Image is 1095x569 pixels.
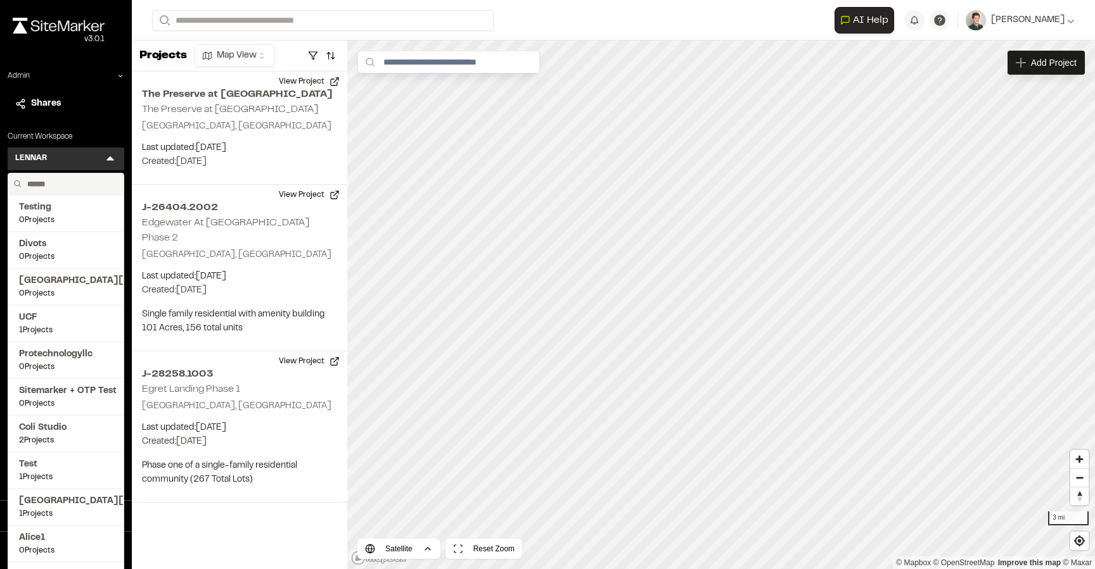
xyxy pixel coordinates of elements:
a: [GEOGRAPHIC_DATA][US_STATE]0Projects [19,274,113,299]
img: rebrand.png [13,18,105,34]
button: Search [152,10,175,31]
span: [GEOGRAPHIC_DATA][US_STATE] [19,494,113,508]
a: Mapbox logo [351,551,407,565]
a: Mapbox [896,558,931,567]
img: User [966,10,986,30]
a: Shares [15,97,117,111]
h2: The Preserve at [GEOGRAPHIC_DATA] [142,105,318,114]
span: Coli Studio [19,421,113,435]
div: Oh geez...please don't... [13,34,105,45]
p: Projects [139,47,187,65]
p: Single family residential with amenity building 101 Acres, 156 total units [142,308,337,335]
button: View Project [271,185,347,205]
button: View Project [271,351,347,372]
h2: Edgewater At [GEOGRAPHIC_DATA] Phase 2 [142,218,309,242]
button: [PERSON_NAME] [966,10,1075,30]
a: Maxar [1063,558,1092,567]
canvas: Map [347,41,1095,569]
p: [GEOGRAPHIC_DATA], [GEOGRAPHIC_DATA] [142,399,337,413]
span: Protechnologyllc [19,347,113,361]
a: Divots0Projects [19,237,113,263]
span: AI Help [853,13,888,28]
h3: LENNAR [15,153,47,165]
p: [GEOGRAPHIC_DATA], [GEOGRAPHIC_DATA] [142,120,337,134]
a: Coli Studio2Projects [19,421,113,446]
button: Zoom out [1070,468,1089,487]
span: 1 Projects [19,325,113,336]
span: [GEOGRAPHIC_DATA][US_STATE] [19,274,113,288]
span: 0 Projects [19,251,113,263]
h2: The Preserve at [GEOGRAPHIC_DATA] [142,87,337,102]
span: Testing [19,201,113,215]
p: [GEOGRAPHIC_DATA], [GEOGRAPHIC_DATA] [142,248,337,262]
span: Shares [31,97,61,111]
span: Test [19,458,113,472]
span: Add Project [1031,56,1077,69]
h2: Egret Landing Phase 1 [142,385,240,394]
a: Test1Projects [19,458,113,483]
p: Created: [DATE] [142,155,337,169]
span: 0 Projects [19,215,113,226]
span: Sitemarker + OTP Test [19,384,113,398]
p: Last updated: [DATE] [142,141,337,155]
a: OpenStreetMap [933,558,995,567]
span: Reset bearing to north [1070,487,1089,505]
p: Created: [DATE] [142,284,337,297]
button: Reset bearing to north [1070,487,1089,505]
a: UCF1Projects [19,311,113,336]
button: Reset Zoom [445,539,522,559]
span: 0 Projects [19,361,113,373]
span: 0 Projects [19,398,113,410]
a: Alice10Projects [19,531,113,556]
span: 0 Projects [19,288,113,299]
p: Last updated: [DATE] [142,270,337,284]
span: 1 Projects [19,472,113,483]
span: 1 Projects [19,508,113,520]
span: 2 Projects [19,435,113,446]
a: Testing0Projects [19,201,113,226]
button: Satellite [357,539,440,559]
span: 0 Projects [19,545,113,556]
button: Zoom in [1070,450,1089,468]
h2: J-28258.1003 [142,366,337,382]
p: Admin [8,70,30,82]
span: UCF [19,311,113,325]
a: Map feedback [998,558,1061,567]
span: Divots [19,237,113,251]
button: Open AI Assistant [835,7,894,34]
p: Current Workspace [8,131,124,142]
a: Protechnologyllc0Projects [19,347,113,373]
p: Last updated: [DATE] [142,421,337,435]
a: [GEOGRAPHIC_DATA][US_STATE]1Projects [19,494,113,520]
h2: J-26404.2002 [142,200,337,215]
a: Sitemarker + OTP Test0Projects [19,384,113,410]
span: Alice1 [19,531,113,545]
button: Find my location [1070,532,1089,550]
button: View Project [271,72,347,92]
p: Created: [DATE] [142,435,337,449]
div: 3 mi [1048,511,1089,525]
div: Open AI Assistant [835,7,899,34]
p: Phase one of a single-family residential community (267 Total Lots) [142,459,337,487]
span: [PERSON_NAME] [991,13,1065,27]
